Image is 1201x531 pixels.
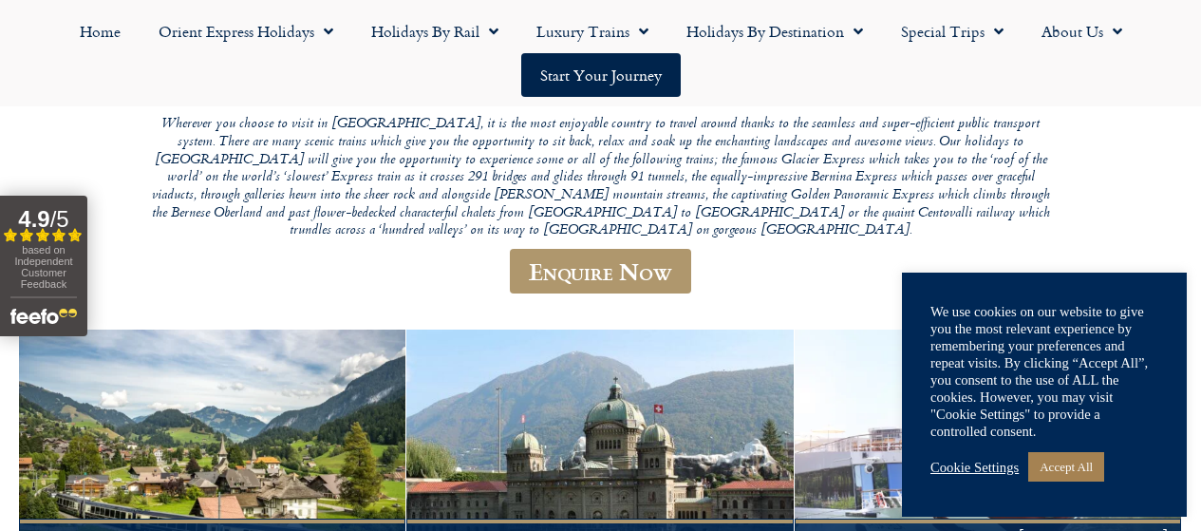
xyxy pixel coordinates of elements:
[145,116,1057,240] p: Wherever you choose to visit in [GEOGRAPHIC_DATA], it is the most enjoyable country to travel aro...
[140,9,352,53] a: Orient Express Holidays
[521,53,681,97] a: Start your Journey
[667,9,882,53] a: Holidays by Destination
[930,459,1019,476] a: Cookie Settings
[352,9,517,53] a: Holidays by Rail
[517,9,667,53] a: Luxury Trains
[61,9,140,53] a: Home
[930,303,1158,440] div: We use cookies on our website to give you the most relevant experience by remembering your prefer...
[510,249,691,294] a: Enquire Now
[1028,452,1104,482] a: Accept All
[1023,9,1141,53] a: About Us
[882,9,1023,53] a: Special Trips
[9,9,1192,97] nav: Menu
[145,36,1057,107] p: Alpine [PERSON_NAME] give way to crystal-clear glacial lakes as narrow-gauge and cog railways cli...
